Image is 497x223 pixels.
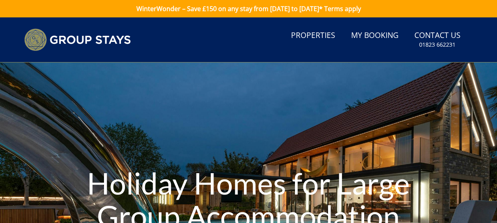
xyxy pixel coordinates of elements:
[411,27,464,53] a: Contact Us01823 662231
[419,41,455,49] small: 01823 662231
[24,28,131,51] img: Group Stays
[348,27,402,45] a: My Booking
[288,27,338,45] a: Properties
